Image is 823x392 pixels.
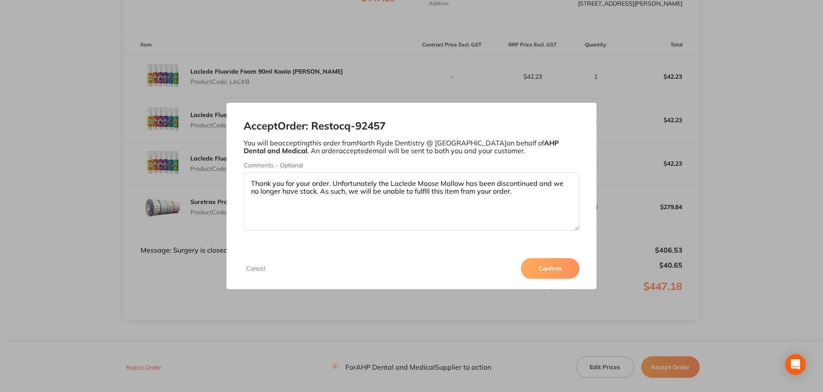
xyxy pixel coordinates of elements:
label: Comments - Optional [244,162,580,169]
button: Confirm [521,258,579,279]
textarea: Thank you for your order. Unfortunately the Laclede Moose Mallow has been discontinued and we no ... [244,172,580,231]
button: Cancel [244,265,268,272]
div: Open Intercom Messenger [785,354,806,375]
p: You will be accepting this order from North Ryde Dentistry @ [GEOGRAPHIC_DATA] on behalf of . An ... [244,139,580,155]
h2: Accept Order: Restocq- 92457 [244,120,580,132]
b: AHP Dental and Medical [244,139,559,155]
